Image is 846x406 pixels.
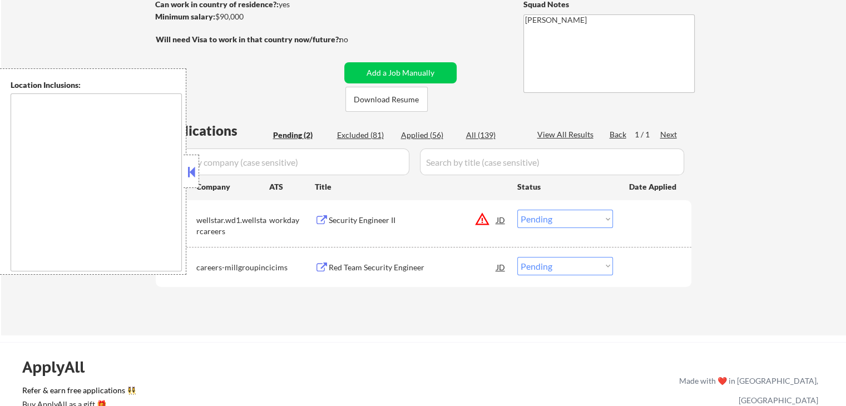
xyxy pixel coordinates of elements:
[629,181,678,192] div: Date Applied
[196,215,269,236] div: wellstar.wd1.wellstarcareers
[345,87,428,112] button: Download Resume
[420,148,684,175] input: Search by title (case sensitive)
[22,358,97,377] div: ApplyAll
[339,34,371,45] div: no
[517,176,613,196] div: Status
[496,210,507,230] div: JD
[401,130,457,141] div: Applied (56)
[660,129,678,140] div: Next
[11,80,182,91] div: Location Inclusions:
[273,130,329,141] div: Pending (2)
[315,181,507,192] div: Title
[269,215,315,226] div: workday
[159,148,409,175] input: Search by company (case sensitive)
[159,124,269,137] div: Applications
[269,181,315,192] div: ATS
[474,211,490,227] button: warning_amber
[155,11,340,22] div: $90,000
[155,12,215,21] strong: Minimum salary:
[344,62,457,83] button: Add a Job Manually
[466,130,522,141] div: All (139)
[196,181,269,192] div: Company
[496,257,507,277] div: JD
[269,262,315,273] div: icims
[635,129,660,140] div: 1 / 1
[537,129,597,140] div: View All Results
[156,34,341,44] strong: Will need Visa to work in that country now/future?:
[329,215,497,226] div: Security Engineer II
[610,129,627,140] div: Back
[22,387,447,398] a: Refer & earn free applications 👯‍♀️
[329,262,497,273] div: Red Team Security Engineer
[196,262,269,273] div: careers-millgroupinc
[337,130,393,141] div: Excluded (81)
